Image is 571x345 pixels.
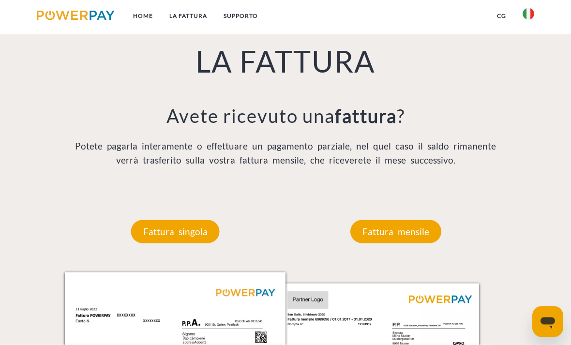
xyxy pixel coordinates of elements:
p: Fattura singola [131,220,220,243]
img: logo-powerpay.svg [37,11,115,20]
a: LA FATTURA [161,7,215,25]
p: Potete pagarla interamente o effettuare un pagamento parziale, nel quel caso il saldo rimanente v... [65,139,506,167]
iframe: Pulsante per aprire la finestra di messaggistica [532,306,563,337]
a: Supporto [215,7,266,25]
a: Home [125,7,161,25]
a: CG [489,7,514,25]
h1: LA FATTURA [65,43,506,80]
b: fattura [335,105,397,127]
h3: Avete ricevuto una ? [65,105,506,128]
img: it [523,8,534,20]
p: Fattura mensile [350,220,441,243]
